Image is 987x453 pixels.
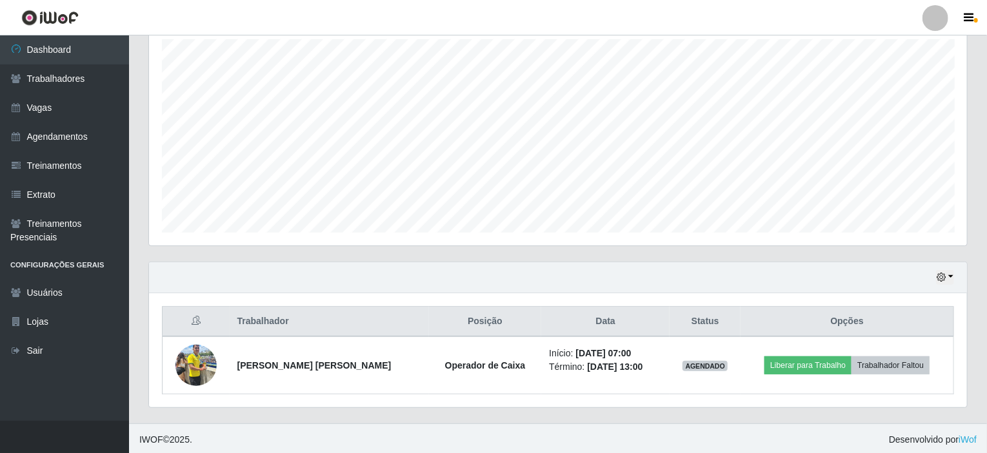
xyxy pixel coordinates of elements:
li: Início: [549,347,662,360]
th: Posição [429,307,542,337]
button: Liberar para Trabalho [764,356,852,374]
time: [DATE] 07:00 [576,348,632,358]
span: IWOF [139,434,163,445]
button: Trabalhador Faltou [852,356,930,374]
span: Desenvolvido por [889,433,977,447]
time: [DATE] 13:00 [587,361,643,372]
th: Trabalhador [230,307,429,337]
th: Data [541,307,670,337]
span: AGENDADO [683,361,728,371]
img: 1748380759498.jpeg [175,338,217,392]
th: Status [670,307,741,337]
li: Término: [549,360,662,374]
img: CoreUI Logo [21,10,79,26]
strong: [PERSON_NAME] [PERSON_NAME] [237,360,392,371]
th: Opções [741,307,953,337]
strong: Operador de Caixa [445,360,526,371]
span: © 2025 . [139,433,192,447]
a: iWof [959,434,977,445]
